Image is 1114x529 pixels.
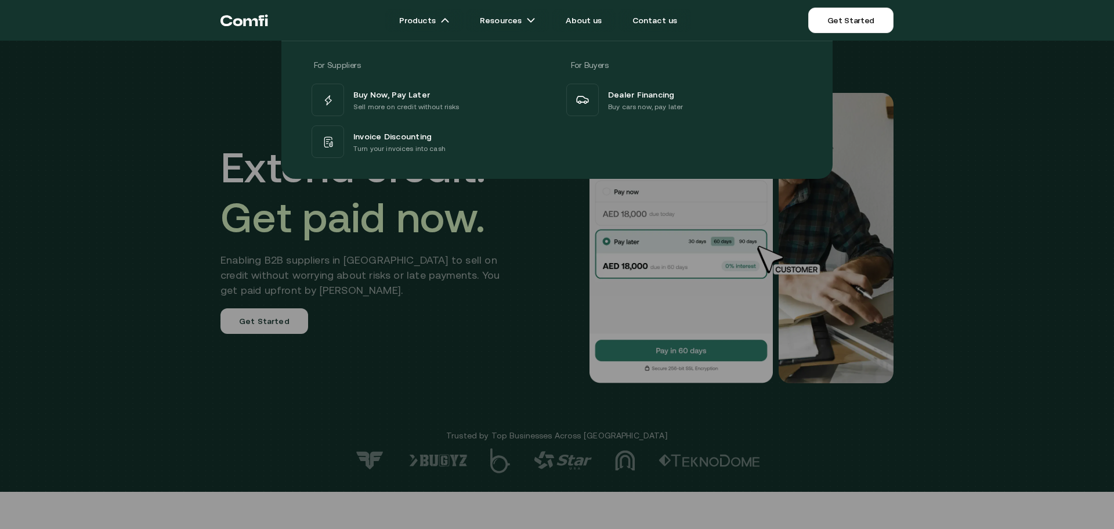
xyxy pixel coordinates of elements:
p: Sell more on credit without risks [353,101,460,113]
a: Return to the top of the Comfi home page [220,3,268,38]
a: Dealer FinancingBuy cars now, pay later [564,81,805,118]
a: Buy Now, Pay LaterSell more on credit without risks [309,81,550,118]
span: For Buyers [571,60,609,70]
span: Buy Now, Pay Later [353,87,430,101]
span: Invoice Discounting [353,129,432,143]
p: Buy cars now, pay later [608,101,683,113]
img: arrow icons [526,16,536,25]
span: Dealer Financing [608,87,675,101]
img: arrow icons [440,16,450,25]
a: Resourcesarrow icons [466,9,549,32]
a: Get Started [808,8,894,33]
a: Productsarrow icons [385,9,464,32]
a: Invoice DiscountingTurn your invoices into cash [309,123,550,160]
p: Turn your invoices into cash [353,143,446,154]
a: Contact us [619,9,692,32]
a: About us [552,9,616,32]
span: For Suppliers [314,60,360,70]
